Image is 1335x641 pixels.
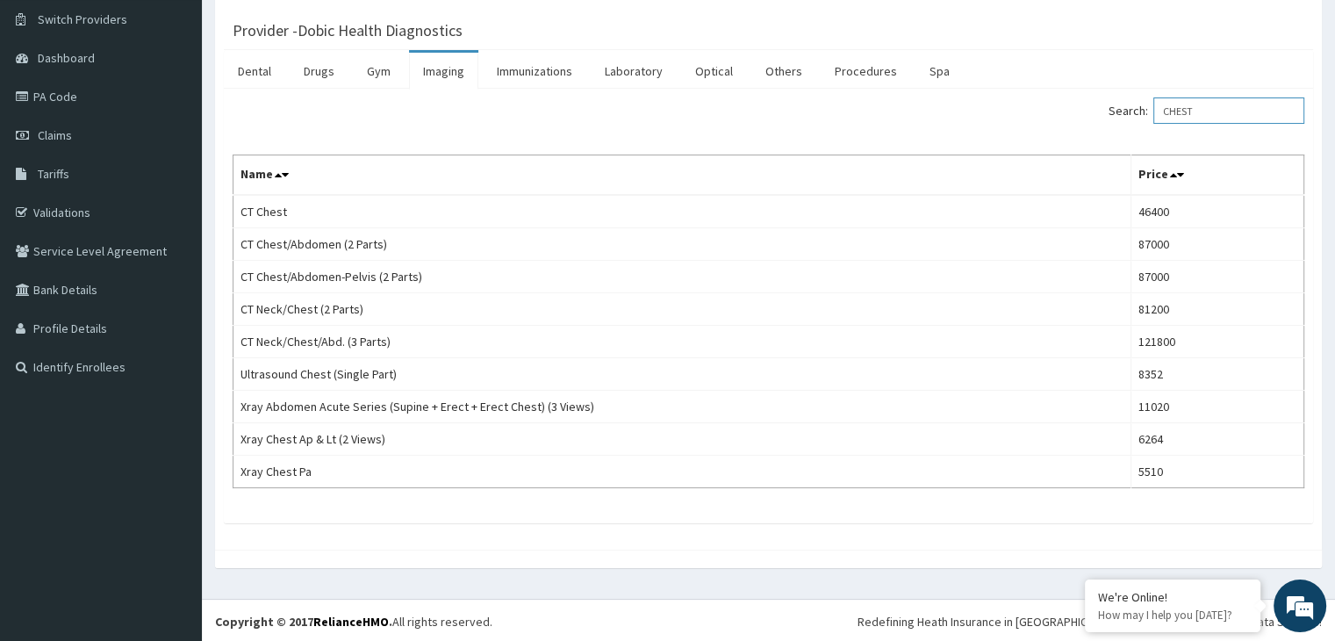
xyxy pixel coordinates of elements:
[1130,228,1303,261] td: 87000
[858,613,1322,630] div: Redefining Heath Insurance in [GEOGRAPHIC_DATA] using Telemedicine and Data Science!
[215,614,392,630] strong: Copyright © 2017 .
[233,423,1131,456] td: Xray Chest Ap & Lt (2 Views)
[1130,391,1303,423] td: 11020
[9,443,334,504] textarea: Type your message and hit 'Enter'
[591,53,677,90] a: Laboratory
[1130,155,1303,196] th: Price
[1130,326,1303,358] td: 121800
[233,326,1131,358] td: CT Neck/Chest/Abd. (3 Parts)
[224,53,285,90] a: Dental
[233,228,1131,261] td: CT Chest/Abdomen (2 Parts)
[38,166,69,182] span: Tariffs
[1130,293,1303,326] td: 81200
[38,11,127,27] span: Switch Providers
[233,391,1131,423] td: Xray Abdomen Acute Series (Supine + Erect + Erect Chest) (3 Views)
[1130,456,1303,488] td: 5510
[1098,589,1247,605] div: We're Online!
[1153,97,1304,124] input: Search:
[1109,97,1304,124] label: Search:
[288,9,330,51] div: Minimize live chat window
[1130,195,1303,228] td: 46400
[38,127,72,143] span: Claims
[290,53,348,90] a: Drugs
[821,53,911,90] a: Procedures
[233,456,1131,488] td: Xray Chest Pa
[233,195,1131,228] td: CT Chest
[1130,261,1303,293] td: 87000
[102,203,242,380] span: We're online!
[32,88,71,132] img: d_794563401_company_1708531726252_794563401
[91,98,295,121] div: Chat with us now
[1130,423,1303,456] td: 6264
[313,614,389,630] a: RelianceHMO
[233,261,1131,293] td: CT Chest/Abdomen-Pelvis (2 Parts)
[483,53,586,90] a: Immunizations
[1130,358,1303,391] td: 8352
[915,53,964,90] a: Spa
[1098,608,1247,623] p: How may I help you today?
[38,50,95,66] span: Dashboard
[353,53,405,90] a: Gym
[409,53,478,90] a: Imaging
[751,53,816,90] a: Others
[233,358,1131,391] td: Ultrasound Chest (Single Part)
[233,293,1131,326] td: CT Neck/Chest (2 Parts)
[233,155,1131,196] th: Name
[681,53,747,90] a: Optical
[233,23,463,39] h3: Provider - Dobic Health Diagnostics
